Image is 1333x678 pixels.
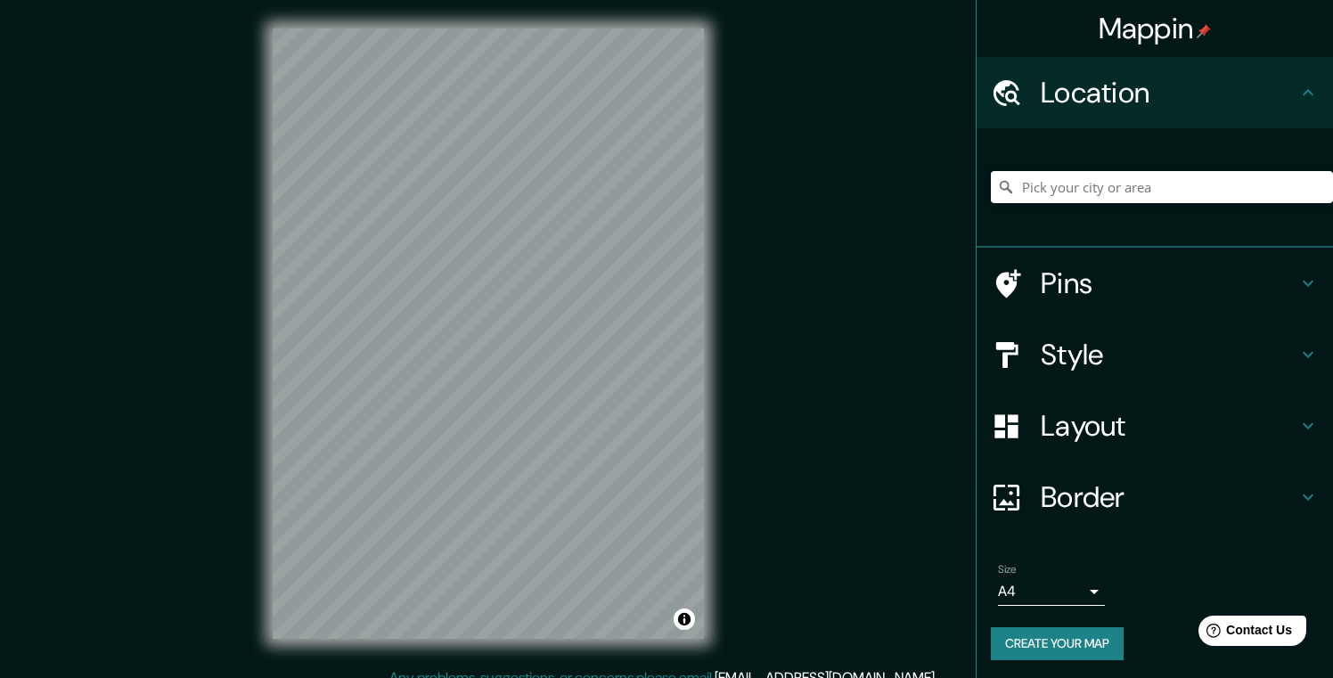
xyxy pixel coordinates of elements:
[991,171,1333,203] input: Pick your city or area
[977,390,1333,462] div: Layout
[273,29,704,639] canvas: Map
[674,609,695,630] button: Toggle attribution
[977,319,1333,390] div: Style
[1174,609,1313,658] iframe: Help widget launcher
[998,562,1017,577] label: Size
[977,462,1333,533] div: Border
[977,57,1333,128] div: Location
[998,577,1105,606] div: A4
[1041,408,1297,444] h4: Layout
[1099,11,1212,46] h4: Mappin
[1041,265,1297,301] h4: Pins
[1197,24,1211,38] img: pin-icon.png
[1041,337,1297,372] h4: Style
[1041,75,1297,110] h4: Location
[991,627,1124,660] button: Create your map
[1041,479,1297,515] h4: Border
[977,248,1333,319] div: Pins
